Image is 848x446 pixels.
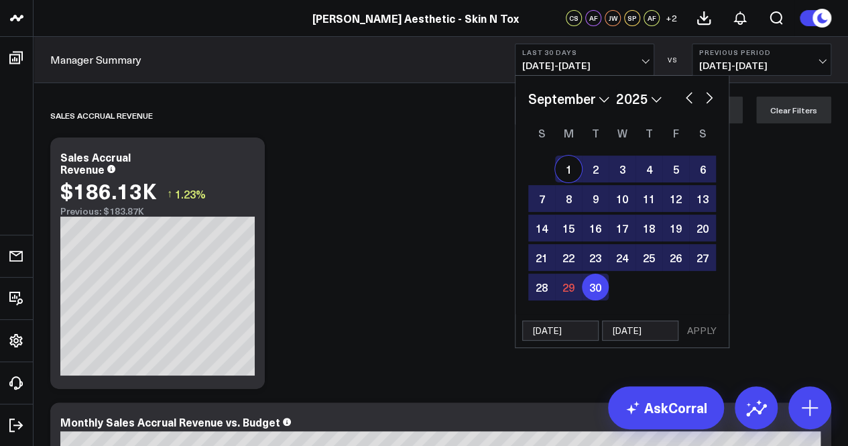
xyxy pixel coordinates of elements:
[585,10,601,26] div: AF
[699,60,824,71] span: [DATE] - [DATE]
[60,414,280,429] div: Monthly Sales Accrual Revenue vs. Budget
[689,122,716,144] div: Saturday
[60,206,255,217] div: Previous: $183.87K
[635,122,662,144] div: Thursday
[528,122,555,144] div: Sunday
[661,56,685,64] div: VS
[582,122,609,144] div: Tuesday
[608,386,724,429] a: AskCorral
[566,10,582,26] div: CS
[699,48,824,56] b: Previous Period
[605,10,621,26] div: JW
[175,186,206,201] span: 1.23%
[555,122,582,144] div: Monday
[50,52,141,67] a: Manager Summary
[60,150,131,176] div: Sales Accrual Revenue
[609,122,635,144] div: Wednesday
[167,185,172,203] span: ↑
[60,178,157,203] div: $186.13K
[515,44,654,76] button: Last 30 Days[DATE]-[DATE]
[522,48,647,56] b: Last 30 Days
[602,321,678,341] input: mm/dd/yy
[522,321,599,341] input: mm/dd/yy
[662,122,689,144] div: Friday
[522,60,647,71] span: [DATE] - [DATE]
[692,44,831,76] button: Previous Period[DATE]-[DATE]
[682,321,722,341] button: APPLY
[624,10,640,26] div: SP
[312,11,519,25] a: [PERSON_NAME] Aesthetic - Skin N Tox
[644,10,660,26] div: AF
[663,10,679,26] button: +2
[666,13,677,23] span: + 2
[50,100,153,131] div: Sales Accrual Revenue
[756,97,831,123] button: Clear Filters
